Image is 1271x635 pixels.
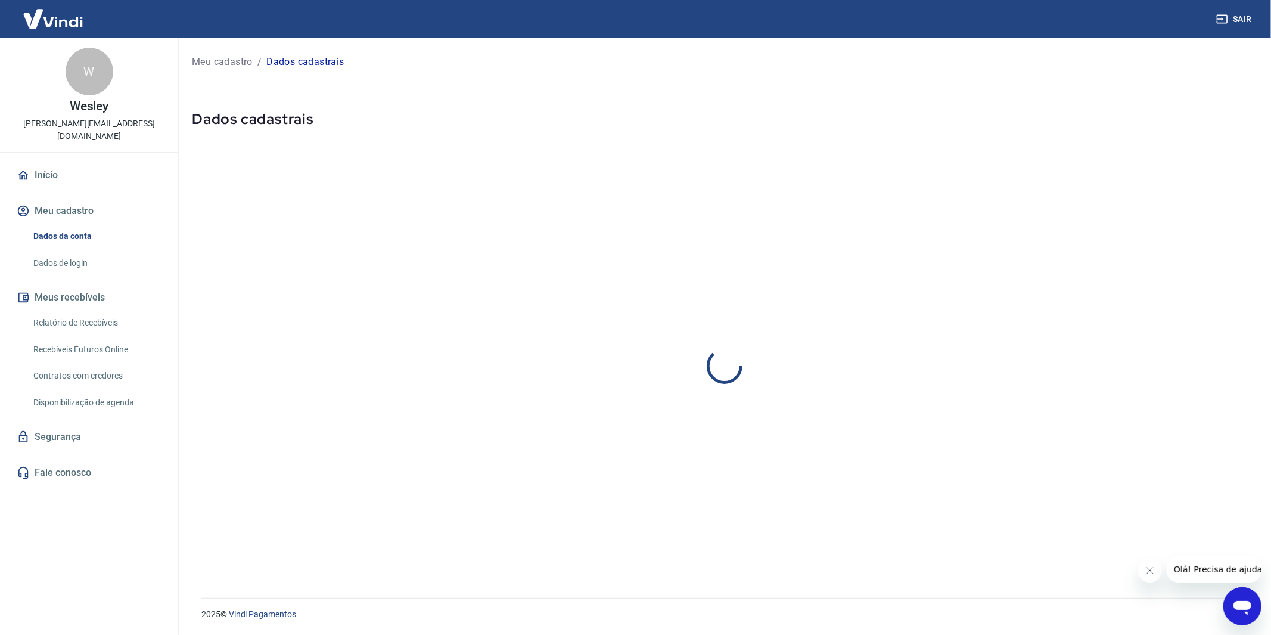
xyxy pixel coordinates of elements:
a: Início [14,162,164,188]
a: Recebíveis Futuros Online [29,337,164,362]
button: Meu cadastro [14,198,164,224]
a: Dados de login [29,251,164,275]
button: Sair [1214,8,1257,30]
p: [PERSON_NAME][EMAIL_ADDRESS][DOMAIN_NAME] [10,117,169,143]
p: Wesley [70,100,109,113]
img: Vindi [14,1,92,37]
p: / [257,55,262,69]
span: Olá! Precisa de ajuda? [7,8,100,18]
p: 2025 © [201,608,1242,621]
div: W [66,48,113,95]
a: Vindi Pagamentos [229,609,296,619]
a: Disponibilização de agenda [29,391,164,415]
a: Fale conosco [14,460,164,486]
a: Meu cadastro [192,55,253,69]
a: Relatório de Recebíveis [29,311,164,335]
iframe: Botão para abrir a janela de mensagens [1223,587,1261,625]
iframe: Fechar mensagem [1138,559,1162,583]
a: Dados da conta [29,224,164,249]
button: Meus recebíveis [14,284,164,311]
a: Contratos com credores [29,364,164,388]
a: Segurança [14,424,164,450]
iframe: Mensagem da empresa [1167,556,1261,583]
h5: Dados cadastrais [192,110,1257,129]
p: Dados cadastrais [266,55,344,69]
